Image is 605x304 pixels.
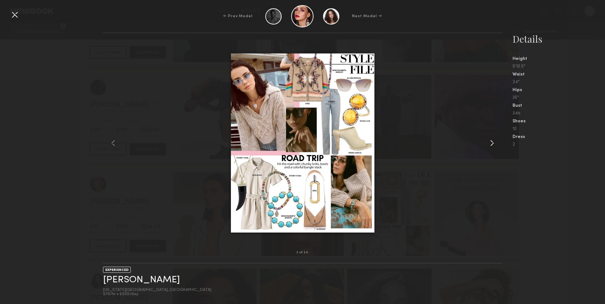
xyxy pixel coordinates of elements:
[513,64,605,69] div: 5'10.5"
[352,13,382,19] div: Next Model →
[513,80,605,84] div: 24"
[103,292,211,296] div: $70/hr • $500/day
[513,104,605,108] div: Bust
[513,72,605,77] div: Waist
[103,288,211,292] div: [US_STATE][GEOGRAPHIC_DATA], [GEOGRAPHIC_DATA]
[223,13,253,19] div: ← Prev Model
[513,142,605,147] div: 2
[513,127,605,131] div: 10
[513,96,605,100] div: 35"
[513,135,605,139] div: Dress
[103,275,180,285] a: [PERSON_NAME]
[513,111,605,116] div: 34b
[513,119,605,124] div: Shoes
[513,88,605,92] div: Hips
[103,267,131,273] div: EXPERIENCED
[297,251,308,254] div: 3 of 24
[513,33,605,45] div: Details
[513,57,605,61] div: Height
